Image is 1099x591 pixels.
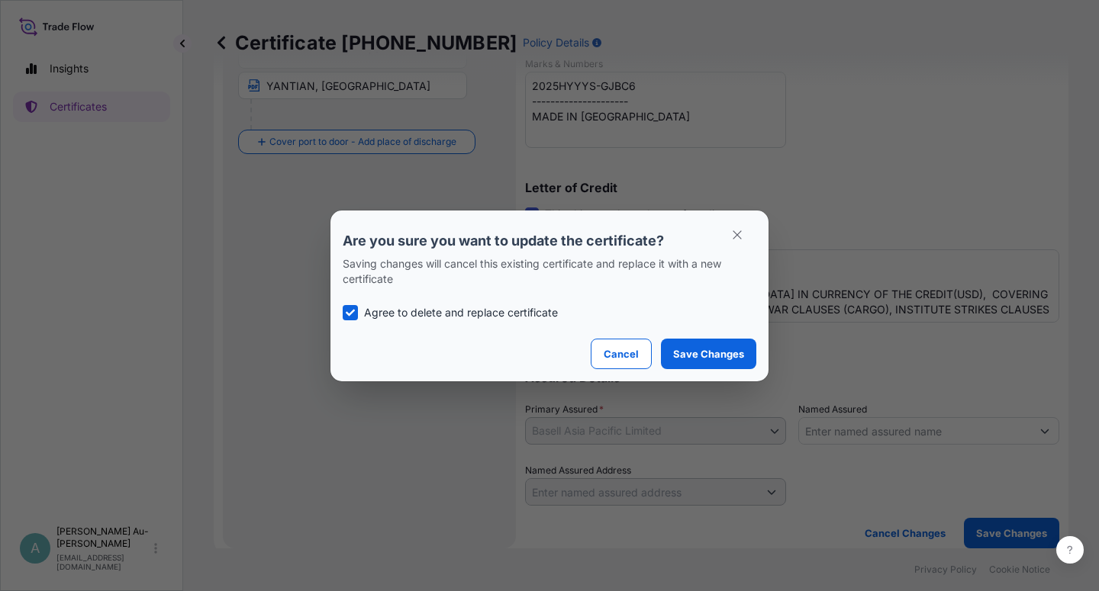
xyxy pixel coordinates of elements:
p: Agree to delete and replace certificate [364,305,558,320]
p: Cancel [604,346,639,361]
p: Saving changes will cancel this existing certificate and replace it with a new certificate [343,256,756,287]
p: Save Changes [673,346,744,361]
button: Cancel [591,339,652,369]
button: Save Changes [661,339,756,369]
p: Are you sure you want to update the certificate? [343,232,756,250]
